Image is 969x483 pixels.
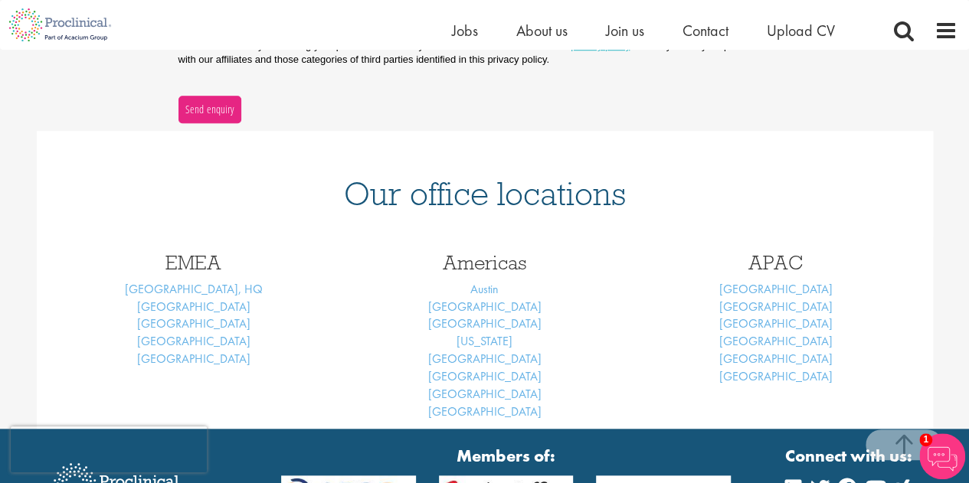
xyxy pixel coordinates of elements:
a: [GEOGRAPHIC_DATA] [428,403,542,419]
span: 1 [919,433,932,446]
a: Jobs [452,21,478,41]
a: [GEOGRAPHIC_DATA] [137,333,250,349]
a: Austin [470,281,499,297]
a: Upload CV [767,21,835,41]
h3: APAC [642,253,910,273]
a: [GEOGRAPHIC_DATA] [719,299,833,315]
a: [GEOGRAPHIC_DATA] [137,315,250,331]
h3: EMEA [60,253,328,273]
iframe: reCAPTCHA [11,426,207,472]
h3: Americas [351,253,619,273]
a: [GEOGRAPHIC_DATA], HQ [125,281,263,297]
a: [GEOGRAPHIC_DATA] [719,351,833,367]
img: Chatbot [919,433,965,479]
a: [US_STATE] [457,333,512,349]
a: [GEOGRAPHIC_DATA] [428,368,542,384]
p: You confirm that by submitting your personal data that you have read and understood our . We only... [178,39,791,67]
a: [GEOGRAPHIC_DATA] [137,351,250,367]
h1: Our office locations [60,177,910,210]
a: About us [516,21,568,41]
span: Send enquiry [185,101,234,118]
a: [GEOGRAPHIC_DATA] [428,386,542,402]
a: Join us [606,21,644,41]
a: [GEOGRAPHIC_DATA] [719,315,833,331]
strong: Connect with us: [785,444,915,468]
a: [GEOGRAPHIC_DATA] [137,299,250,315]
a: [GEOGRAPHIC_DATA] [719,333,833,349]
a: [GEOGRAPHIC_DATA] [428,351,542,367]
a: [GEOGRAPHIC_DATA] [719,281,833,297]
button: Send enquiry [178,96,241,123]
strong: Members of: [281,444,732,468]
a: Contact [683,21,728,41]
a: [GEOGRAPHIC_DATA] [428,315,542,331]
a: [GEOGRAPHIC_DATA] [719,368,833,384]
a: [GEOGRAPHIC_DATA] [428,299,542,315]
